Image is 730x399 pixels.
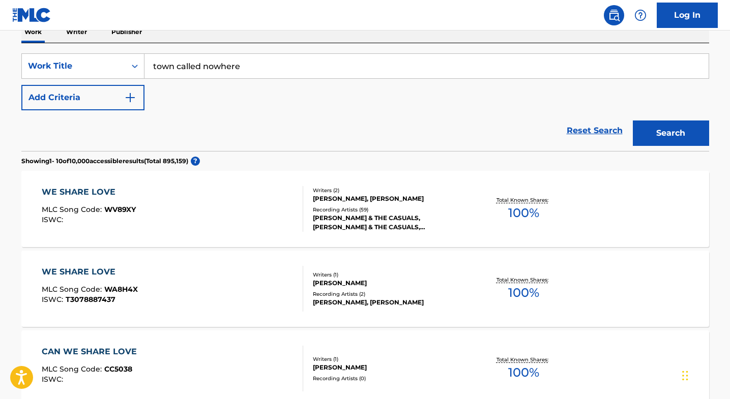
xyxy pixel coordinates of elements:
[21,171,709,247] a: WE SHARE LOVEMLC Song Code:WV89XYISWC:Writers (2)[PERSON_NAME], [PERSON_NAME]Recording Artists (5...
[191,157,200,166] span: ?
[657,3,718,28] a: Log In
[21,251,709,327] a: WE SHARE LOVEMLC Song Code:WA8H4XISWC:T3078887437Writers (1)[PERSON_NAME]Recording Artists (2)[PE...
[42,364,104,374] span: MLC Song Code :
[562,119,628,142] a: Reset Search
[42,186,136,198] div: WE SHARE LOVE
[42,215,66,224] span: ISWC :
[12,8,51,22] img: MLC Logo
[108,21,145,43] p: Publisher
[42,285,104,294] span: MLC Song Code :
[42,375,66,384] span: ISWC :
[313,194,466,203] div: [PERSON_NAME], [PERSON_NAME]
[497,276,551,284] p: Total Known Shares:
[124,91,136,104] img: 9d2ae6d4665cec9f34b9.svg
[682,360,688,391] div: Drag
[104,285,138,294] span: WA8H4X
[313,363,466,372] div: [PERSON_NAME]
[63,21,90,43] p: Writer
[313,290,466,298] div: Recording Artists ( 2 )
[630,5,651,25] div: Help
[42,205,104,214] span: MLC Song Code :
[313,355,466,363] div: Writers ( 1 )
[634,9,647,21] img: help
[508,284,539,302] span: 100 %
[604,5,624,25] a: Public Search
[21,157,188,166] p: Showing 1 - 10 of 10,000 accessible results (Total 895,159 )
[313,298,466,307] div: [PERSON_NAME], [PERSON_NAME]
[42,295,66,304] span: ISWC :
[679,350,730,399] iframe: Chat Widget
[21,53,709,151] form: Search Form
[608,9,620,21] img: search
[42,346,142,358] div: CAN WE SHARE LOVE
[66,295,115,304] span: T3078887437
[497,196,551,204] p: Total Known Shares:
[313,206,466,213] div: Recording Artists ( 59 )
[42,266,138,278] div: WE SHARE LOVE
[28,60,120,72] div: Work Title
[508,363,539,382] span: 100 %
[508,204,539,222] span: 100 %
[313,187,466,194] div: Writers ( 2 )
[21,21,45,43] p: Work
[497,356,551,363] p: Total Known Shares:
[313,271,466,279] div: Writers ( 1 )
[21,85,144,110] button: Add Criteria
[313,279,466,288] div: [PERSON_NAME]
[313,375,466,382] div: Recording Artists ( 0 )
[104,205,136,214] span: WV89XY
[633,120,709,146] button: Search
[313,213,466,232] div: [PERSON_NAME] & THE CASUALS, [PERSON_NAME] & THE CASUALS, [PERSON_NAME] & THE CASUALS, [PERSON_NA...
[104,364,132,374] span: CC5038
